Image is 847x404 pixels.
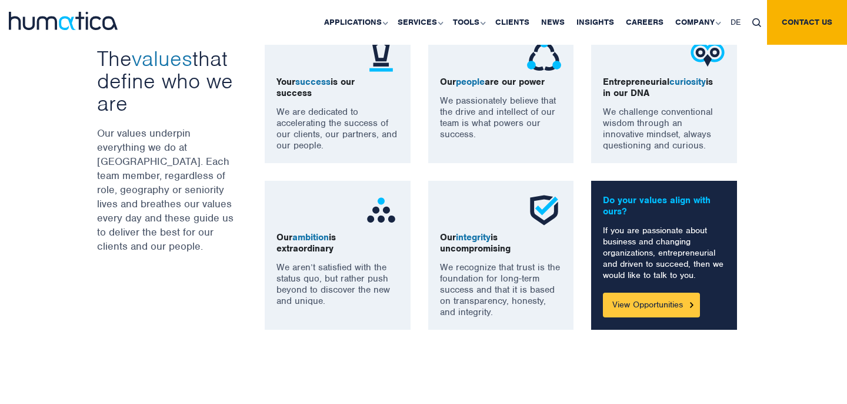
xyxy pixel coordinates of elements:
[132,45,192,72] span: values
[603,107,725,151] p: We challenge conventional wisdom through an innovative mindset, always questioning and curious.
[9,12,118,30] img: logo
[364,37,399,72] img: ico
[456,76,485,88] span: people
[752,18,761,27] img: search_icon
[364,193,399,228] img: ico
[276,262,399,307] p: We aren’t satisfied with the status quo, but rather push beyond to discover the new and unique.
[690,302,693,307] img: Button
[603,77,725,99] p: Entrepreneurial is in our DNA
[97,126,235,253] p: Our values underpin everything we do at [GEOGRAPHIC_DATA]. Each team member, regardless of role, ...
[295,76,331,88] span: success
[276,232,399,254] p: Our is extraordinary
[440,232,562,254] p: Our is uncompromising
[603,195,725,217] p: Do your values align with ours?
[603,293,700,317] a: View Opportunities
[440,95,562,140] p: We passionately believe that the drive and intellect of our team is what powers our success.
[526,193,562,228] img: ico
[669,76,706,88] span: curiosity
[731,17,741,27] span: DE
[456,231,491,243] span: integrity
[603,225,725,281] p: If you are passionate about business and changing organizations, entrepreneurial and driven to su...
[526,37,562,72] img: ico
[440,77,562,88] p: Our are our power
[440,262,562,318] p: We recognize that trust is the foundation for long-term success and that it is based on transpare...
[292,231,329,243] span: ambition
[276,77,399,99] p: Your is our success
[97,47,235,114] h3: The that define who we are
[690,37,725,72] img: ico
[276,107,399,151] p: We are dedicated to accelerating the success of our clients, our partners, and our people.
